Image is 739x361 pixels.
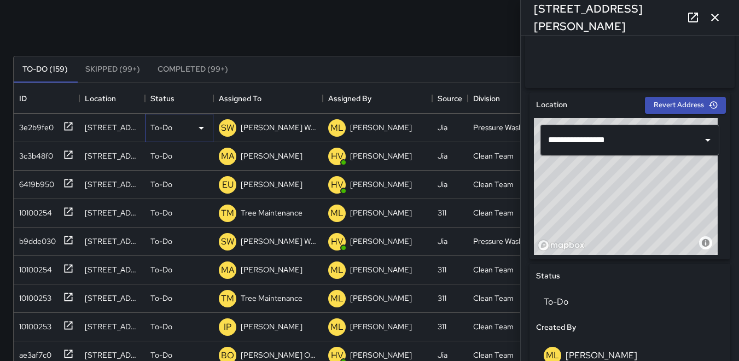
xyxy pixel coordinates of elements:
[150,122,172,133] p: To-Do
[150,83,174,114] div: Status
[438,122,447,133] div: Jia
[221,150,235,163] p: MA
[15,118,54,133] div: 3e2b9fe0
[350,122,412,133] p: [PERSON_NAME]
[85,350,139,360] div: 18 10th Street
[241,236,317,247] p: [PERSON_NAME] Weekly
[473,179,514,190] div: Clean Team
[241,264,302,275] p: [PERSON_NAME]
[85,83,116,114] div: Location
[473,321,514,332] div: Clean Team
[473,122,531,133] div: Pressure Washing
[438,293,446,304] div: 311
[15,345,51,360] div: ae3af7c0
[350,293,412,304] p: [PERSON_NAME]
[221,264,235,277] p: MA
[432,83,468,114] div: Source
[323,83,432,114] div: Assigned By
[473,150,514,161] div: Clean Team
[85,321,139,332] div: 88 5th Street
[77,56,149,83] button: Skipped (99+)
[145,83,213,114] div: Status
[330,121,344,135] p: ML
[85,122,139,133] div: 964 Howard Street
[221,121,234,135] p: SW
[330,321,344,334] p: ML
[350,264,412,275] p: [PERSON_NAME]
[85,179,139,190] div: 259 6th Street
[438,207,446,218] div: 311
[350,321,412,332] p: [PERSON_NAME]
[241,150,302,161] p: [PERSON_NAME]
[150,150,172,161] p: To-Do
[15,231,56,247] div: b9dde030
[438,264,446,275] div: 311
[468,83,536,114] div: Division
[473,83,500,114] div: Division
[438,321,446,332] div: 311
[331,178,344,191] p: HV
[221,292,234,305] p: TM
[473,293,514,304] div: Clean Team
[241,207,302,218] p: Tree Maintenance
[15,203,52,218] div: 10100254
[331,150,344,163] p: HV
[241,179,302,190] p: [PERSON_NAME]
[150,179,172,190] p: To-Do
[85,293,139,304] div: 444 Natoma Street
[15,317,51,332] div: 10100253
[85,264,139,275] div: 481 Minna Street
[350,150,412,161] p: [PERSON_NAME]
[438,83,462,114] div: Source
[15,146,53,161] div: 3c3b48f0
[19,83,27,114] div: ID
[350,207,412,218] p: [PERSON_NAME]
[224,321,231,334] p: IP
[473,236,531,247] div: Pressure Washing
[438,179,447,190] div: Jia
[150,236,172,247] p: To-Do
[150,321,172,332] p: To-Do
[15,260,52,275] div: 10100254
[85,150,139,161] div: 448 Tehama Street
[241,293,302,304] p: Tree Maintenance
[15,174,54,190] div: 6419b950
[79,83,145,114] div: Location
[438,236,447,247] div: Jia
[438,150,447,161] div: Jia
[473,207,514,218] div: Clean Team
[221,235,234,248] p: SW
[14,83,79,114] div: ID
[330,292,344,305] p: ML
[150,350,172,360] p: To-Do
[350,350,412,360] p: [PERSON_NAME]
[331,235,344,248] p: HV
[328,83,371,114] div: Assigned By
[221,207,234,220] p: TM
[15,288,51,304] div: 10100253
[350,179,412,190] p: [PERSON_NAME]
[241,350,317,360] p: [PERSON_NAME] Overall
[150,207,172,218] p: To-Do
[213,83,323,114] div: Assigned To
[85,207,139,218] div: 550 Jessie Street
[330,207,344,220] p: ML
[473,350,514,360] div: Clean Team
[222,178,234,191] p: EU
[85,236,139,247] div: 1000 Market Street
[438,350,447,360] div: Jia
[150,264,172,275] p: To-Do
[149,56,237,83] button: Completed (99+)
[241,321,302,332] p: [PERSON_NAME]
[150,293,172,304] p: To-Do
[473,264,514,275] div: Clean Team
[241,122,317,133] p: [PERSON_NAME] Weekly
[14,56,77,83] button: To-Do (159)
[330,264,344,277] p: ML
[219,83,261,114] div: Assigned To
[350,236,412,247] p: [PERSON_NAME]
